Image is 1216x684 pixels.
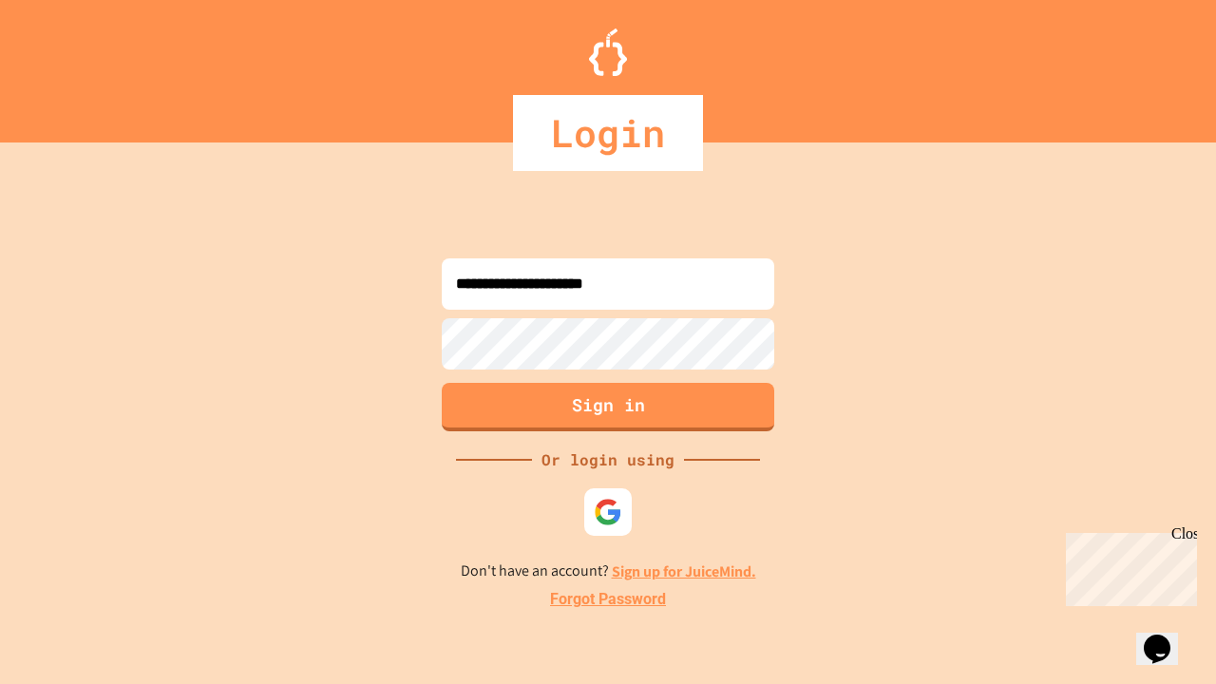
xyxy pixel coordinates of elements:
div: Login [513,95,703,171]
iframe: chat widget [1058,525,1197,606]
a: Forgot Password [550,588,666,611]
img: google-icon.svg [594,498,622,526]
div: Or login using [532,448,684,471]
button: Sign in [442,383,774,431]
img: Logo.svg [589,28,627,76]
p: Don't have an account? [461,560,756,583]
a: Sign up for JuiceMind. [612,561,756,581]
iframe: chat widget [1136,608,1197,665]
div: Chat with us now!Close [8,8,131,121]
